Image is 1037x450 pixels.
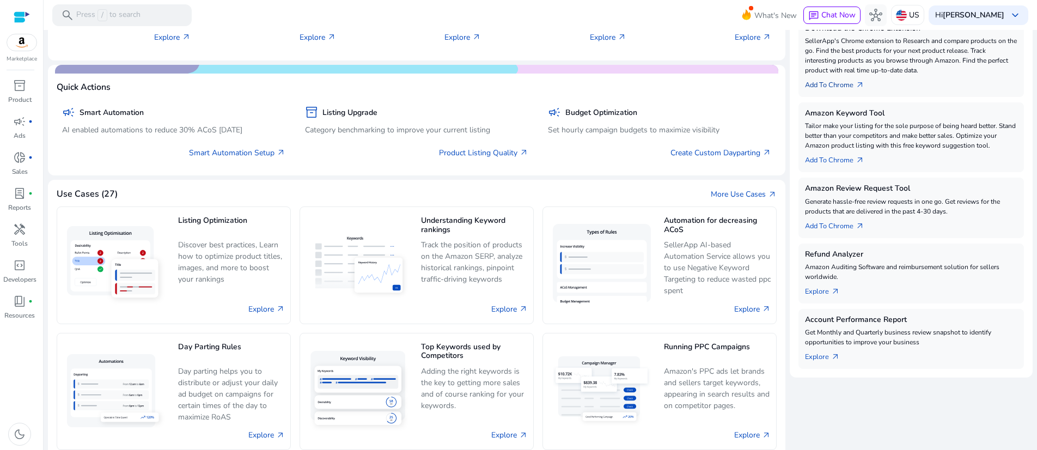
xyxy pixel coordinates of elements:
a: Explore [734,303,771,315]
a: Add To Chrome [805,150,873,166]
h5: Amazon Keyword Tool [805,109,1017,118]
span: What's New [754,6,797,25]
p: Get Monthly and Quarterly business review snapshot to identify opportunities to improve your busi... [805,327,1017,347]
span: chat [808,10,819,21]
p: Explore [590,32,626,43]
p: Reports [8,203,31,212]
img: Listing Optimization [63,222,169,309]
img: Top Keywords used by Competitors [306,346,412,436]
span: arrow_outward [519,431,528,440]
h5: Understanding Keyword rankings [421,216,528,235]
span: campaign [62,106,75,119]
span: code_blocks [13,259,26,272]
img: Day Parting Rules [63,350,169,432]
span: arrow_outward [762,305,771,313]
span: arrow_outward [520,148,528,157]
span: handyman [13,223,26,236]
h5: Account Performance Report [805,315,1017,325]
span: arrow_outward [856,156,864,165]
p: Marketplace [7,55,37,63]
p: Generate hassle-free review requests in one go. Get reviews for the products that are delivered i... [805,197,1017,216]
span: arrow_outward [762,431,771,440]
h5: Refund Analyzer [805,250,1017,259]
span: arrow_outward [618,33,626,41]
button: hub [865,4,887,26]
span: donut_small [13,151,26,164]
h4: Quick Actions [57,82,111,93]
p: Developers [3,275,36,284]
span: arrow_outward [856,81,864,89]
a: Explore [491,429,528,441]
p: Amazon Auditing Software and reimbursement solution for sellers worldwide. [805,262,1017,282]
h5: Smart Automation [80,108,144,118]
p: Tailor make your listing for the sole purpose of being heard better. Stand better than your compe... [805,121,1017,150]
h5: Budget Optimization [565,108,637,118]
span: inventory_2 [13,79,26,92]
a: Explore [491,303,528,315]
p: Sales [12,167,28,177]
span: inventory_2 [305,106,318,119]
p: Press to search [76,9,141,21]
p: Category benchmarking to improve your current listing [305,124,528,136]
p: AI enabled automations to reduce 30% ACoS [DATE] [62,124,285,136]
span: arrow_outward [831,352,840,361]
h5: Day Parting Rules [178,343,285,362]
span: campaign [548,106,561,119]
h5: Running PPC Campaigns [664,343,771,362]
p: SellerApp's Chrome extension to Research and compare products on the go. Find the best products f... [805,36,1017,75]
span: arrow_outward [276,305,285,313]
p: Explore [444,32,481,43]
span: arrow_outward [276,431,285,440]
p: Hi [935,11,1004,19]
p: Amazon's PPC ads let brands and sellers target keywords, appearing in search results and on compe... [664,366,771,412]
a: Explorearrow_outward [805,347,849,362]
span: fiber_manual_record [28,119,33,124]
span: hub [869,9,882,22]
a: Create Custom Dayparting [670,147,771,159]
img: Understanding Keyword rankings [306,228,412,302]
p: Track the position of products on the Amazon SERP, analyze historical rankings, pinpoint traffic-... [421,239,528,285]
p: Explore [154,32,191,43]
h5: Download the Chrome Extension [805,24,1017,33]
p: Set hourly campaign budgets to maximize visibility [548,124,771,136]
p: Explore [735,32,771,43]
span: lab_profile [13,187,26,200]
a: Explorearrow_outward [805,282,849,297]
p: Day parting helps you to distribute or adjust your daily ad budget on campaigns for certain times... [178,366,285,423]
p: US [909,5,919,25]
p: Tools [11,239,28,248]
h5: Listing Optimization [178,216,285,235]
span: Chat Now [821,10,856,20]
p: Ads [14,131,26,141]
span: keyboard_arrow_down [1009,9,1022,22]
span: campaign [13,115,26,128]
span: / [97,9,107,21]
a: More Use Casesarrow_outward [711,188,777,200]
p: Explore [300,32,336,43]
p: Adding the right keywords is the key to getting more sales and of course ranking for your keywords. [421,366,528,412]
h5: Amazon Review Request Tool [805,184,1017,193]
a: Add To Chrome [805,216,873,232]
span: book_4 [13,295,26,308]
span: arrow_outward [856,222,864,230]
img: Automation for decreasing ACoS [548,220,655,311]
span: arrow_outward [472,33,481,41]
a: Explore [248,429,285,441]
p: Resources [4,311,35,320]
span: fiber_manual_record [28,299,33,303]
p: Product [8,95,32,105]
b: [PERSON_NAME] [943,10,1004,20]
span: arrow_outward [831,287,840,296]
p: Discover best practices, Learn how to optimize product titles, images, and more to boost your ran... [178,239,285,285]
span: fiber_manual_record [28,155,33,160]
span: arrow_outward [768,190,777,199]
a: Add To Chrome [805,75,873,90]
span: search [61,9,74,22]
span: arrow_outward [182,33,191,41]
button: chatChat Now [803,7,861,24]
p: SellerApp AI-based Automation Service allows you to use Negative Keyword Targeting to reduce wast... [664,239,771,296]
span: arrow_outward [519,305,528,313]
a: Smart Automation Setup [189,147,285,159]
h4: Use Cases (27) [57,189,118,199]
span: arrow_outward [762,148,771,157]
